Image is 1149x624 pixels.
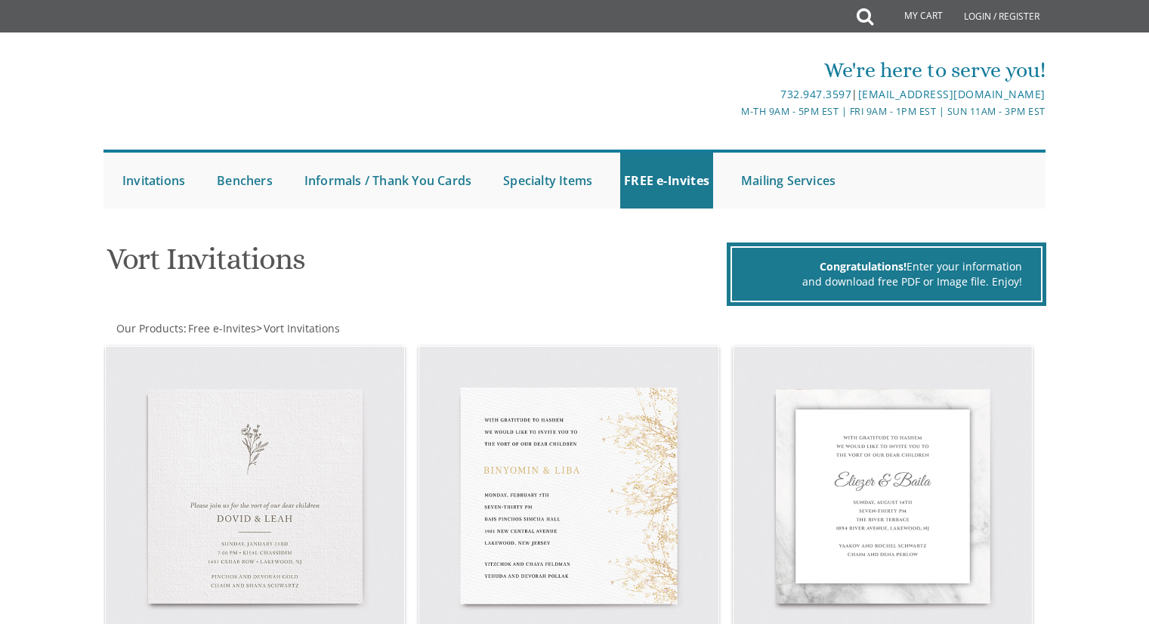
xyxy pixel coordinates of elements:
[820,259,907,273] span: Congratulations!
[213,153,276,209] a: Benchers
[188,321,256,335] span: Free e-Invites
[264,321,340,335] span: Vort Invitations
[751,259,1022,274] div: Enter your information
[187,321,256,335] a: Free e-Invites
[858,87,1046,101] a: [EMAIL_ADDRESS][DOMAIN_NAME]
[419,55,1046,85] div: We're here to serve you!
[115,321,184,335] a: Our Products
[751,274,1022,289] div: and download free PDF or Image file. Enjoy!
[262,321,340,335] a: Vort Invitations
[119,153,189,209] a: Invitations
[103,321,575,336] div: :
[419,103,1046,119] div: M-Th 9am - 5pm EST | Fri 9am - 1pm EST | Sun 11am - 3pm EST
[301,153,475,209] a: Informals / Thank You Cards
[780,87,851,101] a: 732.947.3597
[872,2,953,32] a: My Cart
[737,153,839,209] a: Mailing Services
[256,321,340,335] span: >
[620,153,713,209] a: FREE e-Invites
[419,85,1046,103] div: |
[107,242,723,287] h1: Vort Invitations
[499,153,596,209] a: Specialty Items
